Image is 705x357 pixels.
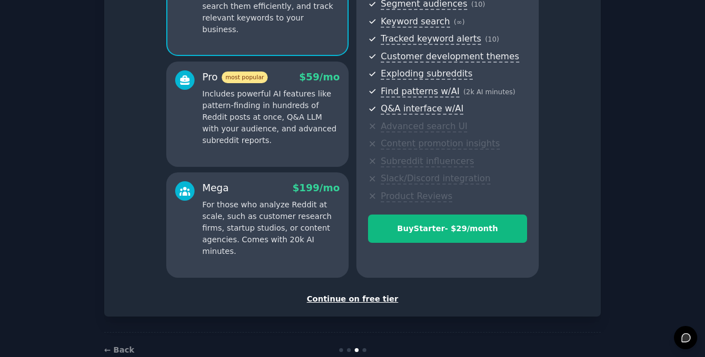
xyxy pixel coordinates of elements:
p: For those who analyze Reddit at scale, such as customer research firms, startup studios, or conte... [202,199,340,257]
a: ← Back [104,345,134,354]
div: Buy Starter - $ 29 /month [369,223,527,234]
span: most popular [222,72,268,83]
span: Exploding subreddits [381,68,472,80]
span: ( ∞ ) [454,18,465,26]
span: $ 199 /mo [293,182,340,193]
span: Find patterns w/AI [381,86,459,98]
span: Product Reviews [381,191,452,202]
span: Customer development themes [381,51,519,63]
div: Mega [202,181,229,195]
div: Pro [202,70,268,84]
span: Keyword search [381,16,450,28]
span: Advanced search UI [381,121,467,132]
span: ( 10 ) [485,35,499,43]
span: Subreddit influencers [381,156,474,167]
span: Slack/Discord integration [381,173,491,185]
span: ( 2k AI minutes ) [463,88,515,96]
div: Continue on free tier [116,293,589,305]
span: $ 59 /mo [299,72,340,83]
span: Tracked keyword alerts [381,33,481,45]
span: ( 10 ) [471,1,485,8]
p: Includes powerful AI features like pattern-finding in hundreds of Reddit posts at once, Q&A LLM w... [202,88,340,146]
span: Q&A interface w/AI [381,103,463,115]
span: Content promotion insights [381,138,500,150]
button: BuyStarter- $29/month [368,215,527,243]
